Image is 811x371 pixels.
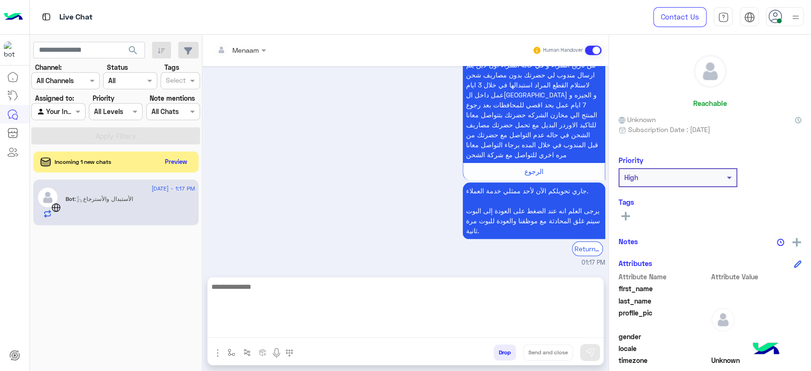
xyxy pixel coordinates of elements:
label: Priority [93,93,114,103]
label: Tags [164,62,179,72]
button: Send and close [523,344,573,361]
img: defaultAdmin.png [37,187,58,208]
img: tab [744,12,755,23]
img: profile [790,11,801,23]
div: Return to Bot [572,241,603,256]
p: 8/9/2025, 1:17 PM [463,182,605,239]
span: 01:17 PM [582,258,605,267]
label: Note mentions [150,93,195,103]
button: Drop [494,344,516,361]
span: : الأستبدال والأسترجاع [75,195,133,202]
button: select flow [224,344,239,360]
button: Trigger scenario [239,344,255,360]
span: null [711,332,802,342]
img: select flow [228,349,235,356]
img: hulul-logo.png [749,333,782,366]
span: profile_pic [619,308,709,330]
small: Human Handover [543,47,583,54]
button: search [122,42,145,62]
span: locale [619,343,709,353]
img: send voice note [271,347,282,359]
a: Contact Us [653,7,706,27]
p: 8/9/2025, 1:17 PM [463,27,605,163]
span: gender [619,332,709,342]
span: search [127,45,139,56]
label: Status [107,62,128,72]
h6: Attributes [619,259,652,267]
img: send message [585,348,595,357]
button: Preview [161,155,191,169]
span: Attribute Name [619,272,709,282]
p: Live Chat [59,11,93,24]
span: Incoming 1 new chats [55,158,111,166]
img: add [792,238,801,247]
img: notes [777,238,784,246]
img: Logo [4,7,23,27]
span: [DATE] - 1:17 PM [152,184,195,193]
a: tab [714,7,733,27]
img: make a call [286,349,293,357]
img: WebChat [51,203,61,212]
img: send attachment [212,347,223,359]
img: defaultAdmin.png [694,55,726,87]
img: create order [259,349,267,356]
h6: Notes [619,237,638,246]
span: Bot [66,195,75,202]
label: Assigned to: [35,93,74,103]
span: الرجوع [525,167,544,175]
div: Select [164,75,186,87]
span: Attribute Value [711,272,802,282]
span: Subscription Date : [DATE] [628,124,710,134]
button: create order [255,344,271,360]
img: Trigger scenario [243,349,251,356]
span: Unknown [619,114,656,124]
span: first_name [619,284,709,294]
span: timezone [619,355,709,365]
img: tab [40,11,52,23]
img: defaultAdmin.png [711,308,735,332]
span: Unknown [711,355,802,365]
span: null [711,343,802,353]
h6: Tags [619,198,801,206]
h6: Reachable [693,99,727,107]
label: Channel: [35,62,62,72]
h6: Priority [619,156,643,164]
span: last_name [619,296,709,306]
img: 713415422032625 [4,41,21,58]
img: tab [718,12,729,23]
button: Apply Filters [31,127,200,144]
